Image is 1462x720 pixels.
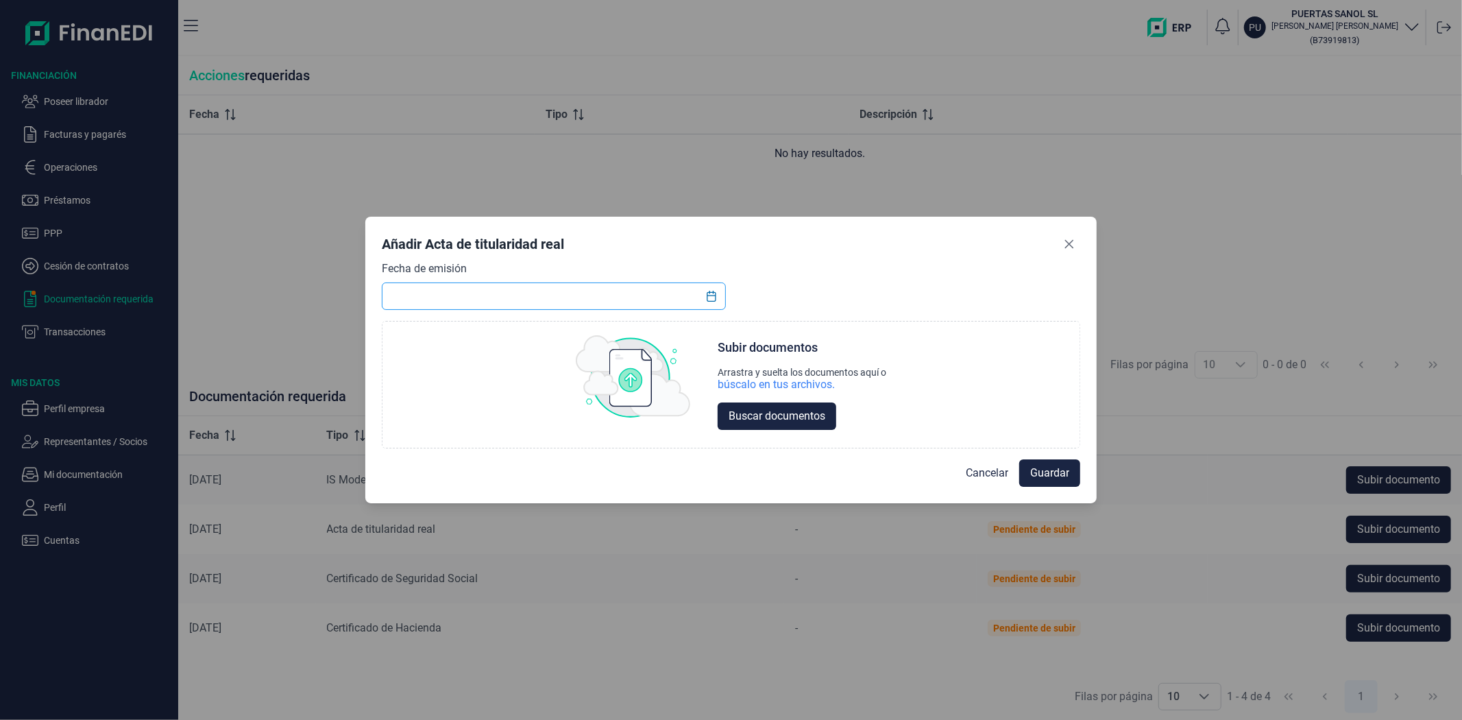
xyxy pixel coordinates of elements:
[718,378,835,392] div: búscalo en tus archivos.
[1030,465,1069,481] span: Guardar
[729,408,825,424] span: Buscar documentos
[1019,459,1080,487] button: Guardar
[718,403,836,430] button: Buscar documentos
[718,339,818,356] div: Subir documentos
[382,261,467,277] label: Fecha de emisión
[966,465,1008,481] span: Cancelar
[698,284,724,309] button: Choose Date
[576,335,691,418] img: upload img
[718,378,886,392] div: búscalo en tus archivos.
[1058,233,1080,255] button: Close
[718,367,886,378] div: Arrastra y suelta los documentos aquí o
[955,459,1019,487] button: Cancelar
[382,235,564,254] div: Añadir Acta de titularidad real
